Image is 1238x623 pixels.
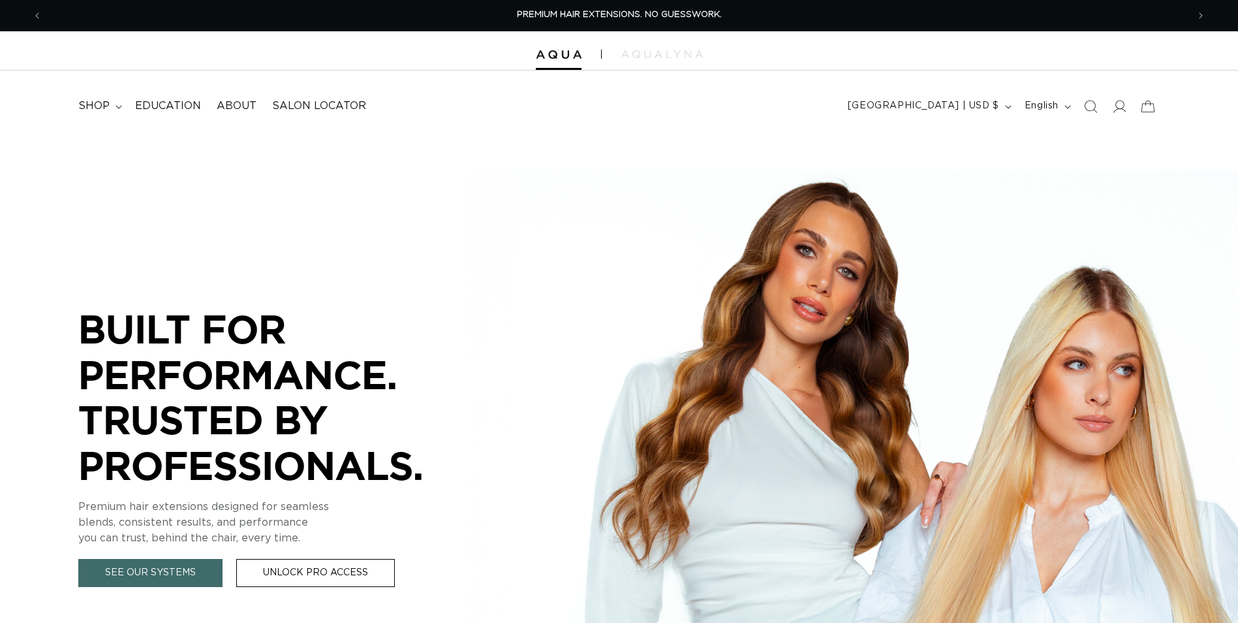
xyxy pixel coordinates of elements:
[78,99,110,113] span: shop
[236,559,395,587] a: Unlock Pro Access
[1017,94,1076,119] button: English
[1076,92,1105,121] summary: Search
[272,99,366,113] span: Salon Locator
[135,99,201,113] span: Education
[78,306,470,488] p: BUILT FOR PERFORMANCE. TRUSTED BY PROFESSIONALS.
[217,99,256,113] span: About
[78,559,223,587] a: See Our Systems
[264,91,374,121] a: Salon Locator
[517,10,722,19] span: PREMIUM HAIR EXTENSIONS. NO GUESSWORK.
[127,91,209,121] a: Education
[23,3,52,28] button: Previous announcement
[621,50,703,58] img: aqualyna.com
[70,91,127,121] summary: shop
[1186,3,1215,28] button: Next announcement
[848,99,999,113] span: [GEOGRAPHIC_DATA] | USD $
[1025,99,1059,113] span: English
[840,94,1017,119] button: [GEOGRAPHIC_DATA] | USD $
[536,50,581,59] img: Aqua Hair Extensions
[209,91,264,121] a: About
[78,499,470,546] p: Premium hair extensions designed for seamless blends, consistent results, and performance you can...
